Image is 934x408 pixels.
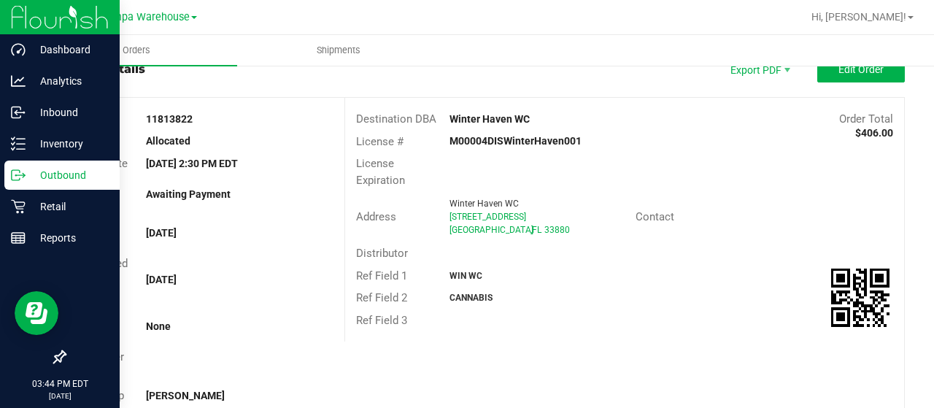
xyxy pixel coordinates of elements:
strong: CANNABIS [449,293,493,303]
span: Distributor [356,247,408,260]
span: Edit Order [838,63,884,75]
strong: Winter Haven WC [449,113,530,125]
p: Outbound [26,166,113,184]
strong: $406.00 [855,127,893,139]
button: Edit Order [817,56,905,82]
inline-svg: Analytics [11,74,26,88]
p: Analytics [26,72,113,90]
span: , [530,225,532,235]
span: Ref Field 1 [356,269,407,282]
inline-svg: Inbound [11,105,26,120]
span: 33880 [544,225,570,235]
p: Reports [26,229,113,247]
a: Shipments [237,35,439,66]
inline-svg: Retail [11,199,26,214]
strong: Allocated [146,135,190,147]
span: Orders [103,44,170,57]
span: [STREET_ADDRESS] [449,212,526,222]
span: Winter Haven WC [449,199,519,209]
li: Export PDF [715,56,803,82]
p: Inventory [26,135,113,153]
a: Orders [35,35,237,66]
span: License Expiration [356,157,405,187]
inline-svg: Outbound [11,168,26,182]
span: Address [356,210,396,223]
inline-svg: Inventory [11,136,26,151]
p: 03:44 PM EDT [7,377,113,390]
span: FL [532,225,541,235]
p: Inbound [26,104,113,121]
span: Destination DBA [356,112,436,126]
strong: WIN WC [449,271,482,281]
strong: [DATE] [146,274,177,285]
span: Ref Field 2 [356,291,407,304]
inline-svg: Dashboard [11,42,26,57]
strong: 11813822 [146,113,193,125]
span: Ref Field 3 [356,314,407,327]
strong: M00004DISWinterHaven001 [449,135,582,147]
span: Contact [636,210,674,223]
strong: Awaiting Payment [146,188,231,200]
strong: None [146,320,171,332]
inline-svg: Reports [11,231,26,245]
p: [DATE] [7,390,113,401]
p: Retail [26,198,113,215]
span: Tampa Warehouse [101,11,190,23]
span: [GEOGRAPHIC_DATA] [449,225,533,235]
iframe: Resource center [15,291,58,335]
span: License # [356,135,404,148]
span: Order Total [839,112,893,126]
qrcode: 11813822 [831,269,889,327]
strong: [PERSON_NAME] [146,390,225,401]
strong: [DATE] 2:30 PM EDT [146,158,238,169]
p: Dashboard [26,41,113,58]
img: Scan me! [831,269,889,327]
strong: [DATE] [146,227,177,239]
span: Hi, [PERSON_NAME]! [811,11,906,23]
span: Shipments [297,44,380,57]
